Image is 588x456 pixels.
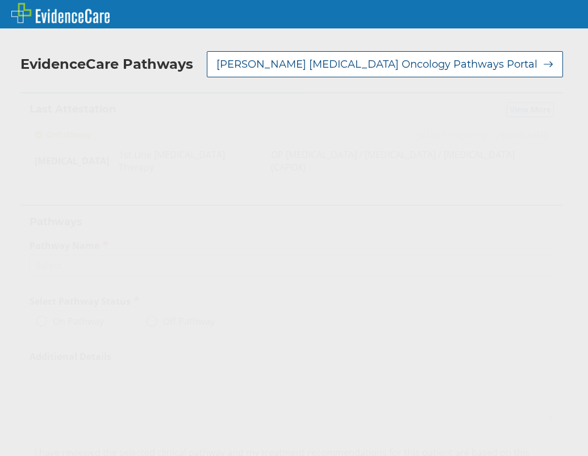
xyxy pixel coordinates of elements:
span: [MEDICAL_DATA] [35,155,109,167]
h2: Select Pathway Status [30,295,287,308]
label: Off Pathway [146,316,215,327]
label: Pathway Name [30,239,554,252]
span: 1st Line [MEDICAL_DATA] Therapy [119,148,261,173]
h2: Pathways [30,215,554,229]
img: EvidenceCare [11,3,110,23]
span: On Pathway [35,129,91,140]
span: [PERSON_NAME] [MEDICAL_DATA] Oncology Pathways Portal [216,57,537,71]
div: Select... [36,259,68,272]
h2: EvidenceCare Pathways [20,56,193,73]
span: [PERSON_NAME] [495,131,549,140]
span: View More [510,104,551,115]
span: OP [MEDICAL_DATA] / [MEDICAL_DATA] / [MEDICAL_DATA] (CAPOX) [271,148,549,173]
button: View More [507,102,554,117]
span: [DATE] 01:00 ( [DATE] ) [418,131,486,140]
label: Additional Details [30,350,554,363]
h2: Last Attestation [30,102,116,117]
label: On Pathway [36,316,104,327]
button: [PERSON_NAME] [MEDICAL_DATA] Oncology Pathways Portal [207,51,563,77]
